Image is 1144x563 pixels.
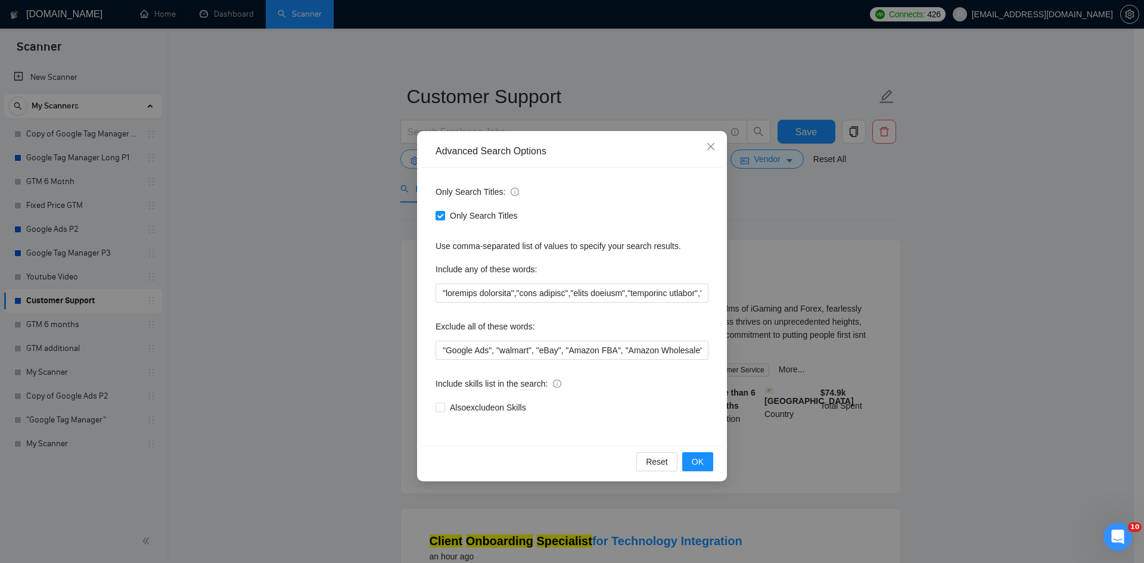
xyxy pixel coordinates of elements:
[436,239,708,253] div: Use comma-separated list of values to specify your search results.
[695,131,727,163] button: Close
[636,452,677,471] button: Reset
[1103,522,1132,551] iframe: Intercom live chat
[445,209,523,222] span: Only Search Titles
[445,401,531,414] span: Also exclude on Skills
[436,185,519,198] span: Only Search Titles:
[646,455,668,468] span: Reset
[692,455,704,468] span: OK
[553,380,561,388] span: info-circle
[436,317,535,336] label: Exclude all of these words:
[436,377,561,390] span: Include skills list in the search:
[436,260,537,279] label: Include any of these words:
[1128,522,1142,532] span: 10
[511,188,519,196] span: info-circle
[706,142,716,151] span: close
[682,452,713,471] button: OK
[436,145,708,158] div: Advanced Search Options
